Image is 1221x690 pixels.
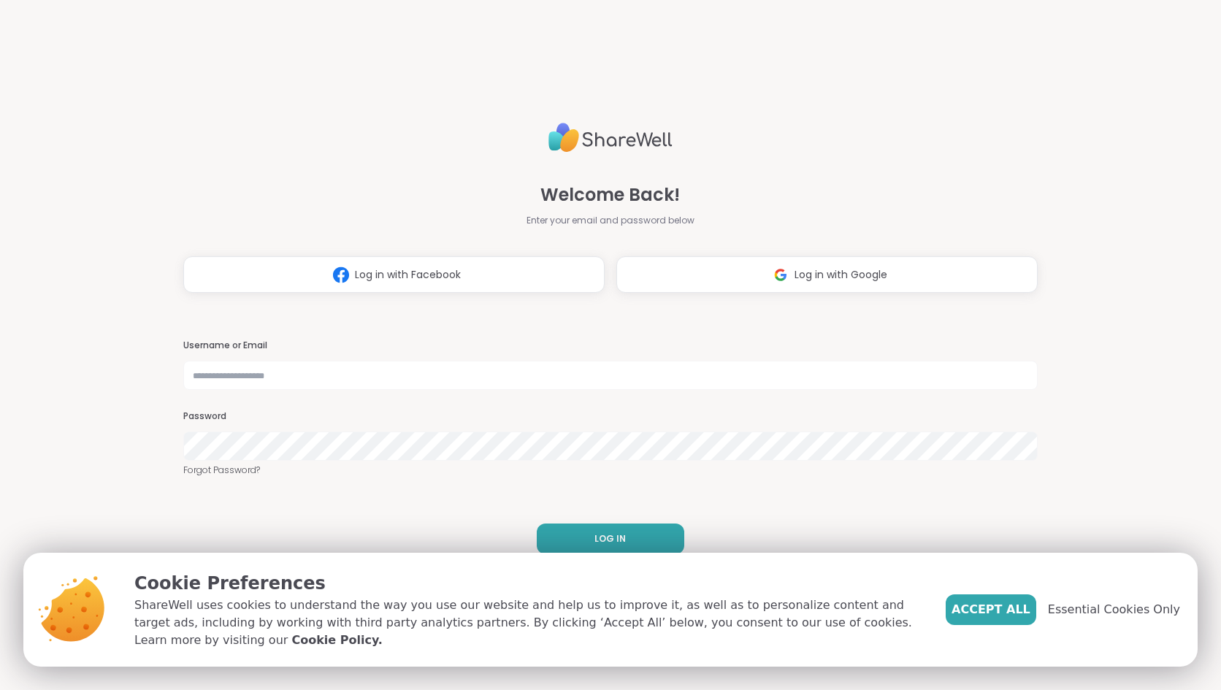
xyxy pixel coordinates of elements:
[134,570,922,597] p: Cookie Preferences
[1048,601,1180,618] span: Essential Cookies Only
[594,532,626,545] span: LOG IN
[527,214,694,227] span: Enter your email and password below
[183,340,1038,352] h3: Username or Email
[946,594,1036,625] button: Accept All
[134,597,922,649] p: ShareWell uses cookies to understand the way you use our website and help us to improve it, as we...
[548,117,673,158] img: ShareWell Logo
[616,256,1038,293] button: Log in with Google
[183,410,1038,423] h3: Password
[767,261,795,288] img: ShareWell Logomark
[537,524,684,554] button: LOG IN
[952,601,1030,618] span: Accept All
[355,267,461,283] span: Log in with Facebook
[540,182,680,208] span: Welcome Back!
[183,464,1038,477] a: Forgot Password?
[183,256,605,293] button: Log in with Facebook
[795,267,887,283] span: Log in with Google
[291,632,382,649] a: Cookie Policy.
[327,261,355,288] img: ShareWell Logomark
